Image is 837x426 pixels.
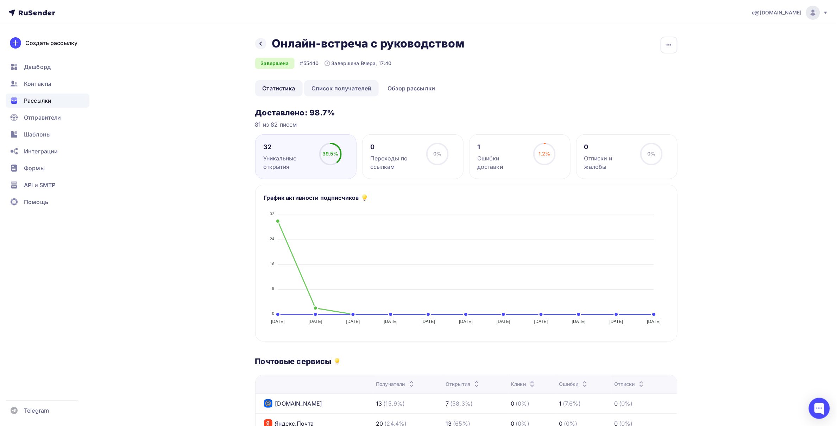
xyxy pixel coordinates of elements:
[255,120,678,129] div: 81 из 82 писем
[24,406,49,415] span: Telegram
[24,198,48,206] span: Помощь
[6,161,89,175] a: Формы
[534,319,548,324] tspan: [DATE]
[264,193,359,202] h5: График активности подписчиков
[516,399,530,408] div: (0%)
[255,80,303,96] a: Статистика
[477,154,527,171] div: Ошибки доставки
[270,237,275,241] tspan: 24
[370,154,420,171] div: Переходы по ссылкам
[559,381,589,388] div: Ошибки
[647,151,655,157] span: 0%
[24,164,45,172] span: Формы
[24,130,51,139] span: Шаблоны
[255,108,678,117] h3: Доставлено: 98.7%
[325,60,392,67] div: Завершена Вчера, 17:40
[752,9,802,16] span: e@[DOMAIN_NAME]
[647,319,661,324] tspan: [DATE]
[511,399,515,408] div: 0
[309,319,322,324] tspan: [DATE]
[376,399,382,408] div: 13
[450,399,473,408] div: (58.3%)
[24,181,55,189] span: API и SMTP
[271,319,285,324] tspan: [DATE]
[322,151,339,157] span: 39.5%
[370,143,420,151] div: 0
[584,154,634,171] div: Отписки и жалобы
[384,399,405,408] div: (15.9%)
[304,80,379,96] a: Список получателей
[609,319,623,324] tspan: [DATE]
[459,319,473,324] tspan: [DATE]
[272,311,274,316] tspan: 0
[376,381,415,388] div: Получатели
[6,77,89,91] a: Контакты
[614,399,618,408] div: 0
[497,319,510,324] tspan: [DATE]
[272,37,465,51] h2: Онлайн-встреча с руководством
[563,399,581,408] div: (7.6%)
[270,262,275,266] tspan: 16
[6,60,89,74] a: Дашборд
[264,399,322,408] div: [DOMAIN_NAME]
[6,94,89,108] a: Рассылки
[477,143,527,151] div: 1
[752,6,829,20] a: e@[DOMAIN_NAME]
[511,381,537,388] div: Клики
[446,399,449,408] div: 7
[421,319,435,324] tspan: [DATE]
[270,212,275,216] tspan: 32
[619,399,633,408] div: (0%)
[433,151,441,157] span: 0%
[25,39,77,47] div: Создать рассылку
[24,63,51,71] span: Дашборд
[255,58,295,69] div: Завершена
[539,151,550,157] span: 1.2%
[24,96,51,105] span: Рассылки
[446,381,481,388] div: Открытия
[380,80,442,96] a: Обзор рассылки
[24,147,58,155] span: Интеграции
[255,356,332,366] h3: Почтовые сервисы
[24,80,51,88] span: Контакты
[559,399,561,408] div: 1
[614,381,646,388] div: Отписки
[272,286,274,291] tspan: 8
[346,319,360,324] tspan: [DATE]
[24,113,61,122] span: Отправители
[572,319,585,324] tspan: [DATE]
[263,154,313,171] div: Уникальные открытия
[584,143,634,151] div: 0
[6,110,89,125] a: Отправители
[263,143,313,151] div: 32
[384,319,397,324] tspan: [DATE]
[300,60,319,67] div: #55440
[6,127,89,141] a: Шаблоны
